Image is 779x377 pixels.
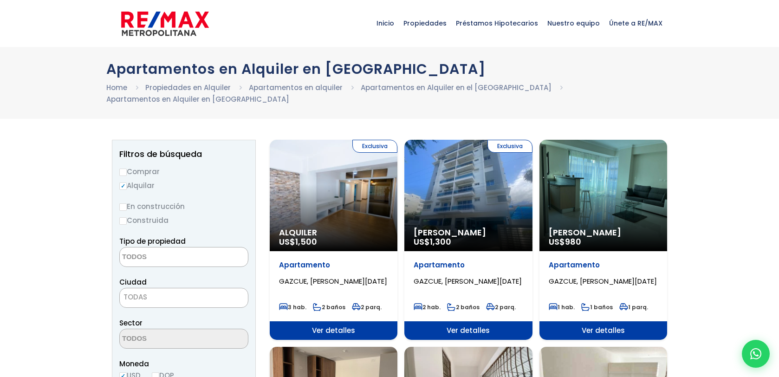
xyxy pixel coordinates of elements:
span: 980 [565,236,581,247]
span: 2 parq. [352,303,382,311]
span: 2 baños [313,303,345,311]
p: Apartamento [549,260,658,270]
span: Propiedades [399,9,451,37]
span: Sector [119,318,143,328]
textarea: Search [120,329,210,349]
h2: Filtros de búsqueda [119,149,248,159]
input: En construcción [119,203,127,211]
span: Tipo de propiedad [119,236,186,246]
h1: Apartamentos en Alquiler en [GEOGRAPHIC_DATA] [106,61,673,77]
span: GAZCUE, [PERSON_NAME][DATE] [279,276,387,286]
label: En construcción [119,201,248,212]
span: GAZCUE, [PERSON_NAME][DATE] [549,276,657,286]
a: Exclusiva Alquiler US$1,500 Apartamento GAZCUE, [PERSON_NAME][DATE] 3 hab. 2 baños 2 parq. Ver de... [270,140,397,340]
span: Únete a RE/MAX [604,9,667,37]
label: Comprar [119,166,248,177]
a: Apartamentos en Alquiler en el [GEOGRAPHIC_DATA] [361,83,552,92]
input: Construida [119,217,127,225]
span: TODAS [119,288,248,308]
input: Comprar [119,169,127,176]
span: 2 hab. [414,303,441,311]
label: Alquilar [119,180,248,191]
span: TODAS [123,292,147,302]
a: Propiedades en Alquiler [145,83,231,92]
span: Ver detalles [404,321,532,340]
a: [PERSON_NAME] US$980 Apartamento GAZCUE, [PERSON_NAME][DATE] 1 hab. 1 baños 1 parq. Ver detalles [539,140,667,340]
span: Moneda [119,358,248,370]
span: 1 hab. [549,303,575,311]
a: Home [106,83,127,92]
span: 2 parq. [486,303,516,311]
span: US$ [279,236,317,247]
p: Apartamento [279,260,388,270]
span: 1 baños [581,303,613,311]
span: Nuestro equipo [543,9,604,37]
span: [PERSON_NAME] [414,228,523,237]
span: Exclusiva [487,140,532,153]
input: Alquilar [119,182,127,190]
img: remax-metropolitana-logo [121,10,209,38]
span: US$ [414,236,451,247]
a: Exclusiva [PERSON_NAME] US$1,300 Apartamento GAZCUE, [PERSON_NAME][DATE] 2 hab. 2 baños 2 parq. V... [404,140,532,340]
span: Préstamos Hipotecarios [451,9,543,37]
li: Apartamentos en Alquiler en [GEOGRAPHIC_DATA] [106,93,289,105]
span: Ciudad [119,277,147,287]
span: 1,500 [295,236,317,247]
label: Construida [119,214,248,226]
span: 1,300 [430,236,451,247]
a: Apartamentos en alquiler [249,83,343,92]
span: GAZCUE, [PERSON_NAME][DATE] [414,276,522,286]
textarea: Search [120,247,210,267]
span: [PERSON_NAME] [549,228,658,237]
span: 2 baños [447,303,480,311]
span: Exclusiva [352,140,397,153]
span: Ver detalles [270,321,397,340]
span: Alquiler [279,228,388,237]
span: 3 hab. [279,303,306,311]
span: TODAS [120,291,248,304]
p: Apartamento [414,260,523,270]
span: Ver detalles [539,321,667,340]
span: Inicio [372,9,399,37]
span: 1 parq. [619,303,648,311]
span: US$ [549,236,581,247]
